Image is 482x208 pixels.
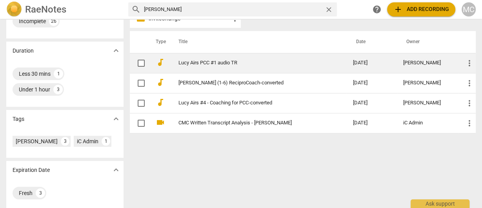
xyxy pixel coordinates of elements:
[347,31,397,53] th: Date
[465,58,474,68] span: more_vert
[178,80,325,86] a: [PERSON_NAME] (1-6) ReciproCoach-converted
[169,31,347,53] th: Title
[102,137,110,146] div: 1
[411,199,469,208] div: Ask support
[131,5,141,14] span: search
[19,17,46,25] div: Incomplete
[156,98,165,107] span: audiotrack
[36,188,45,198] div: 3
[347,53,397,73] td: [DATE]
[77,137,98,145] div: iC Admin
[61,137,69,146] div: 3
[13,47,34,55] p: Duration
[110,113,122,125] button: Show more
[462,2,476,16] button: MC
[347,93,397,113] td: [DATE]
[403,120,452,126] div: iC Admin
[393,5,449,14] span: Add recording
[111,114,121,124] span: expand_more
[111,46,121,55] span: expand_more
[403,80,452,86] div: [PERSON_NAME]
[370,2,384,16] a: Help
[156,118,165,127] span: videocam
[19,70,51,78] div: Less 30 mins
[6,2,122,17] a: LogoRaeNotes
[397,31,458,53] th: Owner
[13,115,24,123] p: Tags
[19,189,33,197] div: Fresh
[53,85,63,94] div: 3
[178,120,325,126] a: CMC Written Transcript Analysis - [PERSON_NAME]
[149,31,169,53] th: Type
[178,100,325,106] a: Lucy Airs #4 - Coaching for PCC-converted
[6,2,22,17] img: Logo
[347,73,397,93] td: [DATE]
[19,86,50,93] div: Under 1 hour
[178,60,325,66] a: Lucy Airs PCC #1 audio TR
[372,5,382,14] span: help
[347,113,397,133] td: [DATE]
[25,4,66,15] h2: RaeNotes
[16,137,58,145] div: [PERSON_NAME]
[110,45,122,57] button: Show more
[49,16,58,26] div: 26
[465,78,474,88] span: more_vert
[387,2,455,16] button: Upload
[465,99,474,108] span: more_vert
[110,164,122,176] button: Show more
[111,165,121,175] span: expand_more
[156,58,165,67] span: audiotrack
[403,100,452,106] div: [PERSON_NAME]
[403,60,452,66] div: [PERSON_NAME]
[13,166,50,174] p: Expiration Date
[465,119,474,128] span: more_vert
[54,69,63,78] div: 1
[156,78,165,87] span: audiotrack
[144,3,322,16] input: Search
[325,5,333,14] span: close
[393,5,403,14] span: add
